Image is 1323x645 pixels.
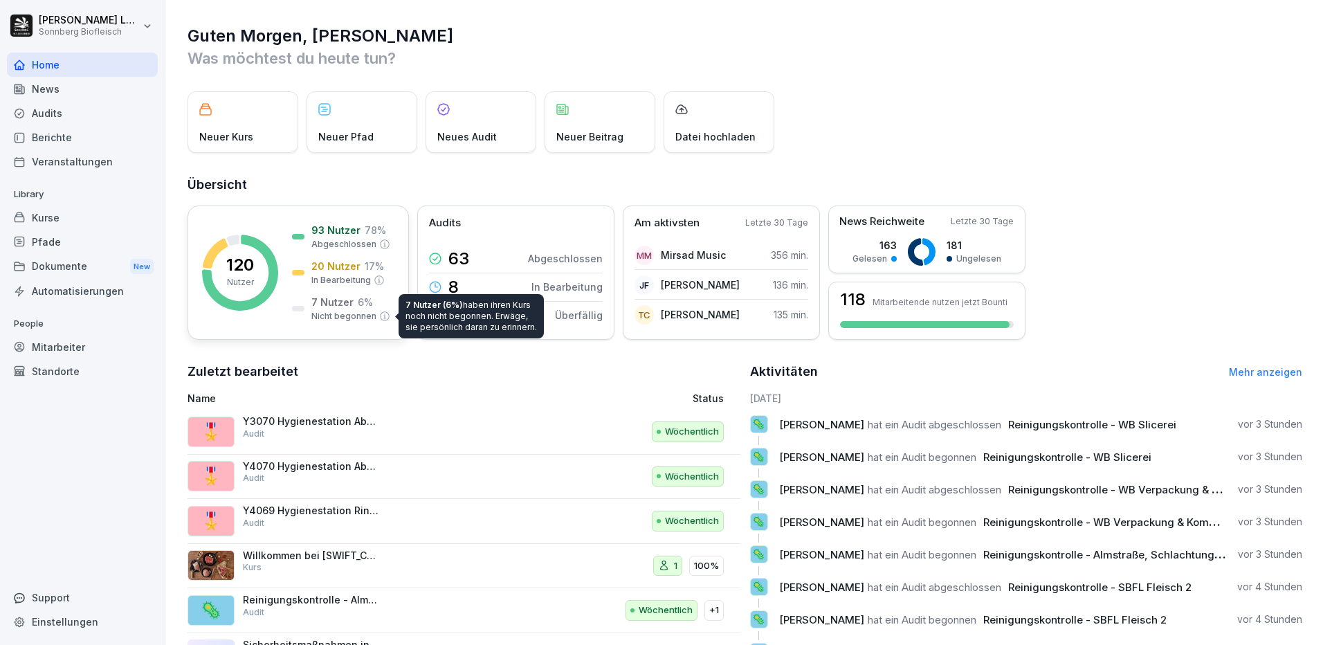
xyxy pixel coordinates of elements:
p: Wöchentlich [665,470,719,484]
p: Status [693,391,724,406]
span: hat ein Audit abgeschlossen [868,483,1001,496]
p: 63 [448,251,469,267]
p: 🦠 [752,512,765,532]
span: [PERSON_NAME] [779,451,864,464]
a: Pfade [7,230,158,254]
a: Standorte [7,359,158,383]
p: In Bearbeitung [311,274,371,287]
div: Support [7,585,158,610]
p: [PERSON_NAME] [661,307,740,322]
span: Reinigungskontrolle - SBFL Fleisch 2 [1008,581,1192,594]
p: 🦠 [201,598,221,623]
p: Y4070 Hygienestation Abgang Rinderzerlegung [243,460,381,473]
p: vor 3 Stunden [1238,417,1302,431]
p: Mirsad Music [661,248,726,262]
p: Was möchtest du heute tun? [188,47,1302,69]
p: 1 [674,559,677,573]
p: Neuer Beitrag [556,129,623,144]
span: Reinigungskontrolle - SBFL Fleisch 2 [983,613,1167,626]
p: 🦠 [752,545,765,564]
p: 8 [448,279,459,296]
div: haben ihren Kurs noch nicht begonnen. Erwäge, sie persönlich daran zu erinnern. [399,294,544,338]
p: 163 [852,238,897,253]
p: Am aktivsten [635,215,700,231]
p: Mitarbeitende nutzen jetzt Bounti [873,297,1007,307]
p: Y3070 Hygienestation Abgang Wurstbetrieb [243,415,381,428]
p: 181 [947,238,1001,253]
span: Reinigungskontrolle - WB Slicerei [983,451,1151,464]
p: vor 3 Stunden [1238,450,1302,464]
span: hat ein Audit begonnen [868,451,976,464]
a: Willkommen bei [SWIFT_CODE] BiofleischKurs1100% [188,544,740,589]
p: 🦠 [752,610,765,629]
a: Mehr anzeigen [1229,366,1302,378]
span: hat ein Audit abgeschlossen [868,581,1001,594]
p: Letzte 30 Tage [745,217,808,229]
div: Dokumente [7,254,158,280]
p: [PERSON_NAME] [661,278,740,292]
a: 🎖️Y4069 Hygienestation RinderbetriebAuditWöchentlich [188,499,740,544]
span: Reinigungskontrolle - WB Slicerei [1008,418,1176,431]
p: vor 3 Stunden [1238,482,1302,496]
span: [PERSON_NAME] [779,581,864,594]
p: vor 4 Stunden [1237,612,1302,626]
span: 7 Nutzer (6%) [405,300,463,310]
p: vor 3 Stunden [1238,547,1302,561]
p: Abgeschlossen [311,238,376,251]
p: Abgeschlossen [528,251,603,266]
p: [PERSON_NAME] Lumetsberger [39,15,140,26]
p: vor 4 Stunden [1237,580,1302,594]
div: Einstellungen [7,610,158,634]
p: 135 min. [774,307,808,322]
div: JF [635,275,654,295]
p: News Reichweite [839,214,924,230]
h2: Zuletzt bearbeitet [188,362,740,381]
a: 🎖️Y4070 Hygienestation Abgang RinderzerlegungAuditWöchentlich [188,455,740,500]
p: Neues Audit [437,129,497,144]
p: 20 Nutzer [311,259,361,273]
p: 120 [226,257,254,273]
span: Reinigungskontrolle - Almstraße, Schlachtung/Zerlegung [983,548,1271,561]
div: News [7,77,158,101]
p: Letzte 30 Tage [951,215,1014,228]
a: 🦠Reinigungskontrolle - Almstraße, Schlachtung/ZerlegungAuditWöchentlich+1 [188,588,740,633]
div: New [130,259,154,275]
span: hat ein Audit begonnen [868,516,976,529]
span: Reinigungskontrolle - WB Verpackung & Kommissionierung [983,516,1280,529]
a: 🎖️Y3070 Hygienestation Abgang WurstbetriebAuditWöchentlich [188,410,740,455]
p: In Bearbeitung [531,280,603,294]
span: hat ein Audit begonnen [868,548,976,561]
p: 78 % [365,223,386,237]
p: Neuer Pfad [318,129,374,144]
span: Reinigungskontrolle - WB Verpackung & Kommissionierung [1008,483,1305,496]
a: Kurse [7,206,158,230]
p: Audit [243,428,264,440]
a: Home [7,53,158,77]
h2: Übersicht [188,175,1302,194]
p: Ungelesen [956,253,1001,265]
a: DokumenteNew [7,254,158,280]
p: 🦠 [752,447,765,466]
p: vor 3 Stunden [1238,515,1302,529]
div: Veranstaltungen [7,149,158,174]
a: Audits [7,101,158,125]
p: Datei hochladen [675,129,756,144]
a: Automatisierungen [7,279,158,303]
p: Neuer Kurs [199,129,253,144]
p: 136 min. [773,278,808,292]
p: Audit [243,606,264,619]
span: [PERSON_NAME] [779,548,864,561]
p: 🎖️ [201,464,221,489]
span: hat ein Audit begonnen [868,613,976,626]
a: Mitarbeiter [7,335,158,359]
p: Name [188,391,533,406]
span: [PERSON_NAME] [779,483,864,496]
p: +1 [709,603,719,617]
p: Audit [243,517,264,529]
a: Berichte [7,125,158,149]
p: Y4069 Hygienestation Rinderbetrieb [243,505,381,517]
